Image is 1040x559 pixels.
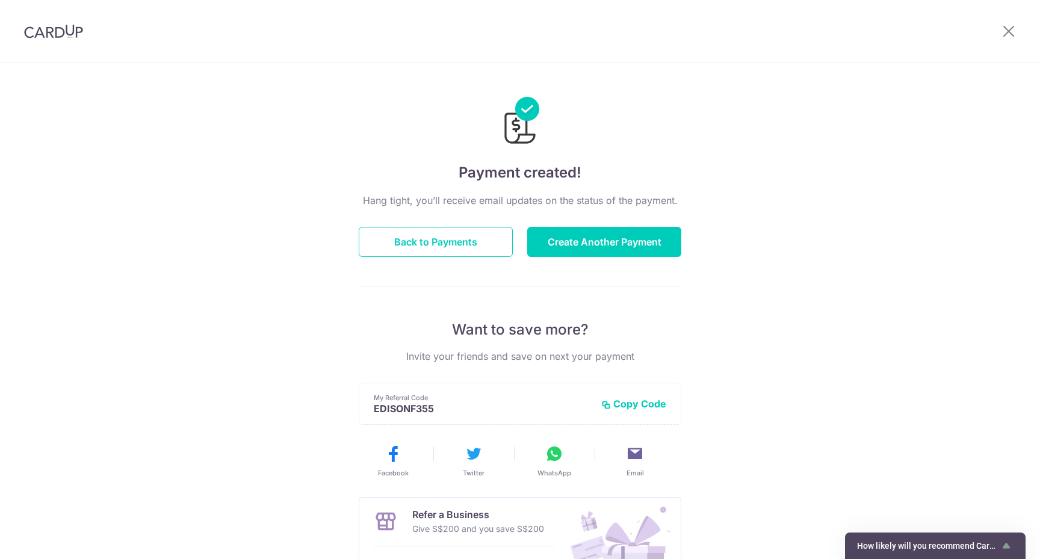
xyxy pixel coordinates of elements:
[501,97,539,147] img: Payments
[537,468,571,478] span: WhatsApp
[412,507,544,522] p: Refer a Business
[519,444,590,478] button: WhatsApp
[627,468,644,478] span: Email
[599,444,670,478] button: Email
[438,444,509,478] button: Twitter
[359,349,681,363] p: Invite your friends and save on next your payment
[412,522,544,536] p: Give S$200 and you save S$200
[374,403,592,415] p: EDISONF355
[374,393,592,403] p: My Referral Code
[527,227,681,257] button: Create Another Payment
[857,539,1014,553] button: Show survey - How likely will you recommend CardUp to a friend?
[359,227,513,257] button: Back to Payments
[357,444,429,478] button: Facebook
[601,398,666,410] button: Copy Code
[463,468,484,478] span: Twitter
[359,193,681,208] p: Hang tight, you’ll receive email updates on the status of the payment.
[857,541,999,551] span: How likely will you recommend CardUp to a friend?
[359,320,681,339] p: Want to save more?
[378,468,409,478] span: Facebook
[359,162,681,184] h4: Payment created!
[24,24,83,39] img: CardUp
